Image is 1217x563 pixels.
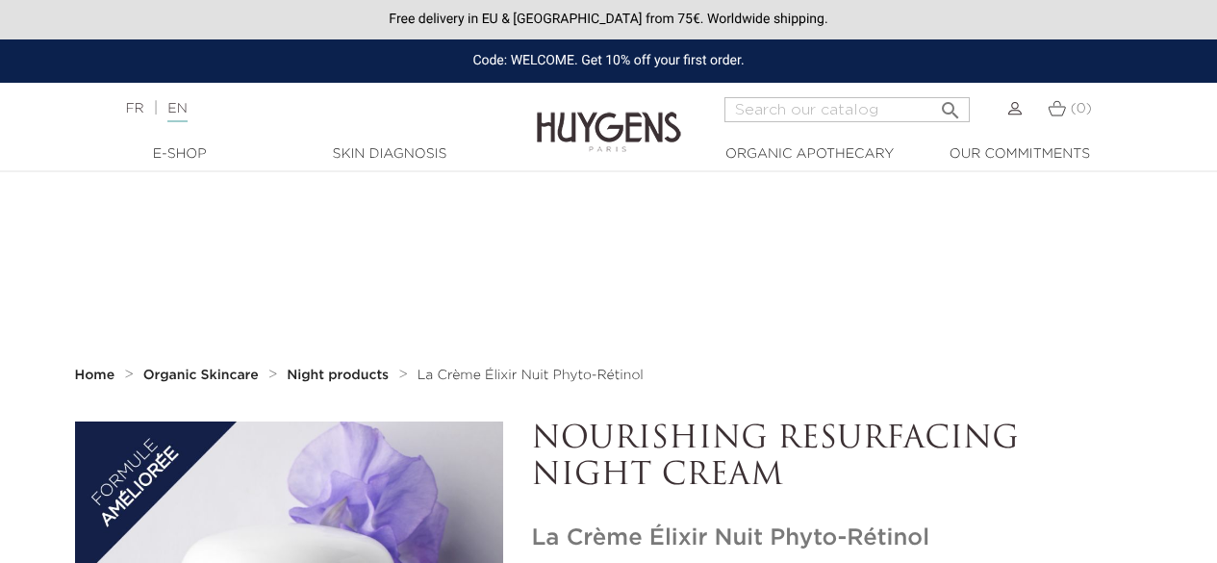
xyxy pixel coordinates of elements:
span: (0) [1071,102,1092,115]
strong: Night products [287,369,389,382]
input: Search [724,97,970,122]
i:  [939,93,962,116]
a: La Crème Élixir Nuit Phyto-Rétinol [418,368,644,383]
a: Our commitments [924,144,1116,165]
img: Huygens [537,81,681,155]
a: Home [75,368,119,383]
a: Organic Apothecary [714,144,906,165]
a: Skin Diagnosis [293,144,486,165]
span: La Crème Élixir Nuit Phyto-Rétinol [418,369,644,382]
strong: Organic Skincare [143,369,259,382]
div: | [115,97,493,120]
a: FR [125,102,143,115]
a: E-Shop [84,144,276,165]
a: Organic Skincare [143,368,264,383]
h1: La Crème Élixir Nuit Phyto-Rétinol [532,525,1143,552]
strong: Home [75,369,115,382]
p: NOURISHING RESURFACING NIGHT CREAM [532,422,1143,496]
a: EN [167,102,187,122]
a: Night products [287,368,393,383]
button:  [933,91,968,117]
